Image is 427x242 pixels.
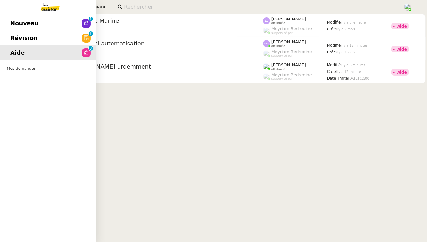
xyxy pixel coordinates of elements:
span: Modifié [327,20,341,25]
nz-badge-sup: 3 [89,46,93,51]
span: Créé [327,69,336,74]
span: Meyriam Bedredine [271,26,312,31]
app-user-label: attribué à [263,39,327,48]
span: [PERSON_NAME] [271,17,306,21]
app-user-label: suppervisé par [263,72,327,81]
span: suppervisé par [271,31,293,35]
span: il y a une heure [341,21,366,24]
img: users%2FaellJyylmXSg4jqeVbanehhyYJm1%2Favatar%2Fprofile-pic%20(4).png [263,27,270,34]
span: suppervisé par [271,77,293,81]
app-user-detailed-label: client [33,26,263,34]
span: il y a 12 minutes [341,44,368,47]
img: users%2FaellJyylmXSg4jqeVbanehhyYJm1%2Favatar%2Fprofile-pic%20(4).png [263,73,270,80]
span: il y a 12 minutes [336,70,363,74]
span: Tamali LTd - Inventaire Marine [33,18,263,24]
span: attribué à [271,44,285,48]
span: il y a 2 mois [336,28,355,31]
app-user-label: suppervisé par [263,26,327,35]
span: [DATE] 12:00 [348,77,369,80]
span: attribué à [271,68,285,71]
span: [PERSON_NAME] [271,39,306,44]
span: Créé [327,27,336,31]
span: Mes demandes [3,65,40,72]
span: il y a 8 minutes [341,63,366,67]
span: Créé [327,50,336,54]
span: Aide [10,48,25,58]
span: Modifié [327,43,341,48]
span: Révision [10,33,38,43]
img: svg [263,17,270,24]
span: [PERSON_NAME] [271,62,306,67]
app-user-label: suppervisé par [263,49,327,58]
app-user-detailed-label: client [33,72,263,80]
span: suppervisé par [271,54,293,58]
nz-badge-sup: 1 [89,31,93,36]
p: 1 [89,17,92,22]
span: Rappeler [PERSON_NAME] urgemment [33,64,263,69]
span: Modifié [327,63,341,67]
app-user-label: attribué à [263,17,327,25]
img: svg [263,40,270,47]
span: il y a 2 jours [336,51,355,54]
p: 1 [89,31,92,37]
span: Meyriam Bedredine [271,49,312,54]
div: Aide [397,70,407,74]
span: attribué à [271,21,285,25]
img: users%2FPPrFYTsEAUgQy5cK5MCpqKbOX8K2%2Favatar%2FCapture%20d%E2%80%99e%CC%81cran%202023-06-05%20a%... [404,4,411,11]
span: Date limite [327,76,348,81]
nz-badge-sup: 1 [89,17,93,21]
div: Aide [397,24,407,28]
span: Documents CSV - Semi automatisation [33,41,263,46]
div: Aide [397,47,407,51]
app-user-label: attribué à [263,62,327,71]
img: users%2FaellJyylmXSg4jqeVbanehhyYJm1%2Favatar%2Fprofile-pic%20(4).png [263,50,270,57]
span: Meyriam Bedredine [271,72,312,77]
img: users%2FyQfMwtYgTqhRP2YHWHmG2s2LYaD3%2Favatar%2Fprofile-pic.png [263,63,270,70]
app-user-detailed-label: client [33,49,263,57]
p: 3 [89,46,92,52]
input: Rechercher [124,3,397,12]
span: Nouveau [10,19,39,28]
